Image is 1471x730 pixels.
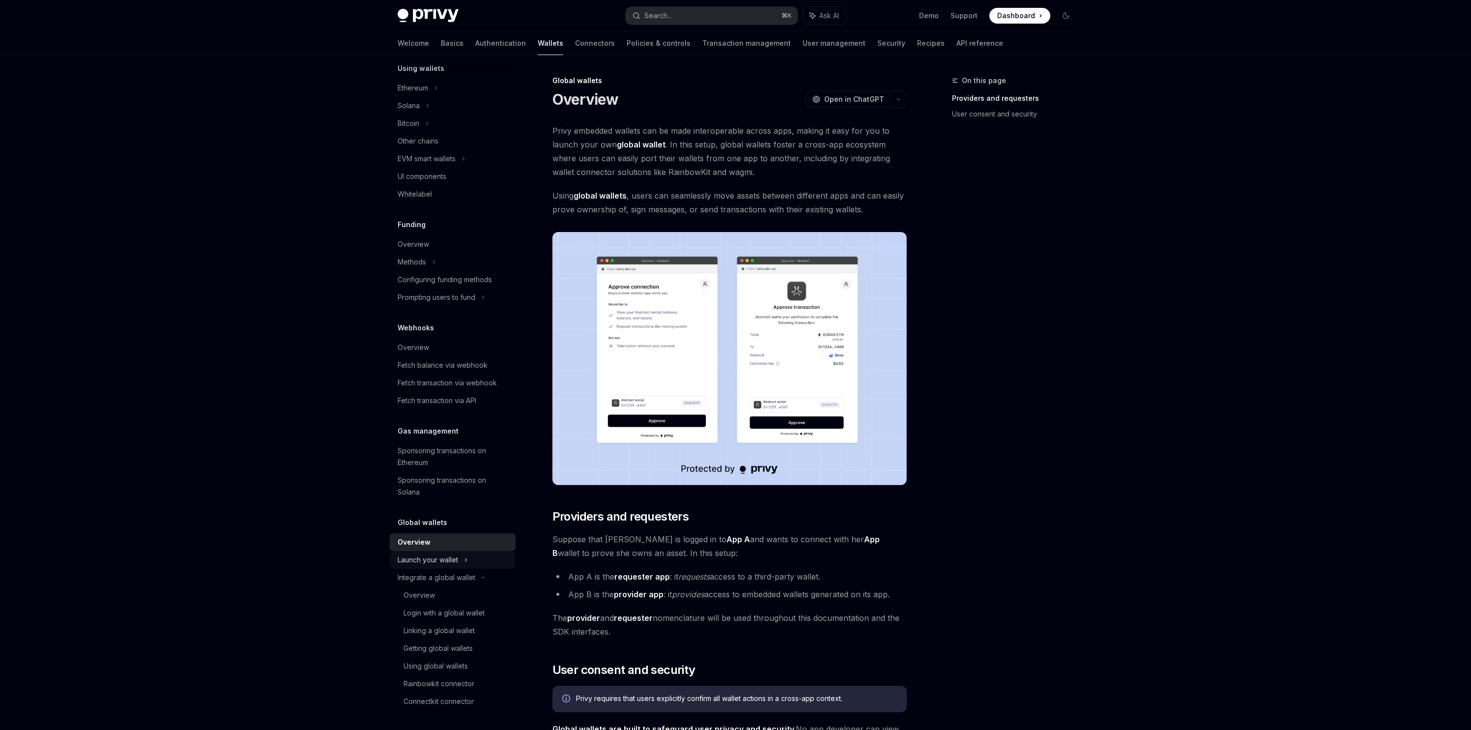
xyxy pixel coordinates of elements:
[398,256,426,268] div: Methods
[398,292,475,303] div: Prompting users to fund
[614,572,670,582] strong: requester app
[398,445,510,468] div: Sponsoring transactions on Ethereum
[398,359,488,371] div: Fetch balance via webhook
[552,189,907,216] span: Using , users can seamlessly move assets between different apps and can easily prove ownership of...
[552,90,619,108] h1: Overview
[404,696,474,707] div: Connectkit connector
[404,678,474,690] div: Rainbowkit connector
[390,533,516,551] a: Overview
[672,589,704,599] em: provides
[562,695,572,704] svg: Info
[398,238,429,250] div: Overview
[398,274,492,286] div: Configuring funding methods
[390,604,516,622] a: Login with a global wallet
[390,339,516,356] a: Overview
[398,322,434,334] h5: Webhooks
[627,31,691,55] a: Policies & controls
[390,185,516,203] a: Whitelabel
[919,11,939,21] a: Demo
[398,377,497,389] div: Fetch transaction via webhook
[390,471,516,501] a: Sponsoring transactions on Solana
[390,442,516,471] a: Sponsoring transactions on Ethereum
[390,392,516,409] a: Fetch transaction via API
[398,342,429,353] div: Overview
[576,694,897,704] div: Privy requires that users explicitly confirm all wallet actions in a cross-app context.
[398,188,432,200] div: Whitelabel
[390,675,516,693] a: Rainbowkit connector
[552,532,907,560] span: Suppose that [PERSON_NAME] is logged in to and wants to connect with her wallet to prove she owns...
[398,100,420,112] div: Solana
[574,191,627,201] strong: global wallets
[803,7,846,25] button: Ask AI
[552,232,907,485] img: images/Crossapp.png
[398,135,438,147] div: Other chains
[819,11,839,21] span: Ask AI
[404,607,485,619] div: Login with a global wallet
[398,517,447,528] h5: Global wallets
[390,271,516,289] a: Configuring funding methods
[398,31,429,55] a: Welcome
[398,536,431,548] div: Overview
[441,31,463,55] a: Basics
[475,31,526,55] a: Authentication
[617,140,665,149] strong: global wallet
[997,11,1035,21] span: Dashboard
[552,570,907,584] li: App A is the : it access to a third-party wallet.
[552,509,689,525] span: Providers and requesters
[398,117,419,129] div: Bitcoin
[390,356,516,374] a: Fetch balance via webhook
[552,76,907,86] div: Global wallets
[398,82,428,94] div: Ethereum
[962,75,1006,87] span: On this page
[404,589,435,601] div: Overview
[390,168,516,185] a: UI components
[678,572,710,582] em: requests
[552,124,907,179] span: Privy embedded wallets can be made interoperable across apps, making it easy for you to launch yo...
[567,613,600,623] strong: provider
[390,374,516,392] a: Fetch transaction via webhook
[390,657,516,675] a: Using global wallets
[877,31,905,55] a: Security
[398,9,459,23] img: dark logo
[398,153,456,165] div: EVM smart wallets
[538,31,563,55] a: Wallets
[702,31,791,55] a: Transaction management
[824,94,884,104] span: Open in ChatGPT
[552,534,880,558] strong: App B
[989,8,1050,24] a: Dashboard
[398,474,510,498] div: Sponsoring transactions on Solana
[404,625,475,637] div: Linking a global wallet
[390,640,516,657] a: Getting global wallets
[552,587,907,601] li: App B is the : it access to embedded wallets generated on its app.
[390,235,516,253] a: Overview
[575,31,615,55] a: Connectors
[404,642,473,654] div: Getting global wallets
[951,11,978,21] a: Support
[552,662,695,678] span: User consent and security
[644,10,672,22] div: Search...
[726,534,750,544] strong: App A
[398,572,475,584] div: Integrate a global wallet
[398,425,459,437] h5: Gas management
[398,171,446,182] div: UI components
[398,219,426,231] h5: Funding
[390,132,516,150] a: Other chains
[952,106,1082,122] a: User consent and security
[390,586,516,604] a: Overview
[398,554,458,566] div: Launch your wallet
[398,395,476,407] div: Fetch transaction via API
[1058,8,1074,24] button: Toggle dark mode
[781,12,792,20] span: ⌘ K
[803,31,865,55] a: User management
[404,660,468,672] div: Using global wallets
[917,31,945,55] a: Recipes
[614,613,653,623] strong: requester
[614,589,663,599] strong: provider app
[952,90,1082,106] a: Providers and requesters
[956,31,1003,55] a: API reference
[390,622,516,640] a: Linking a global wallet
[806,91,890,108] button: Open in ChatGPT
[390,693,516,710] a: Connectkit connector
[626,7,798,25] button: Search...⌘K
[552,611,907,639] span: The and nomenclature will be used throughout this documentation and the SDK interfaces.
